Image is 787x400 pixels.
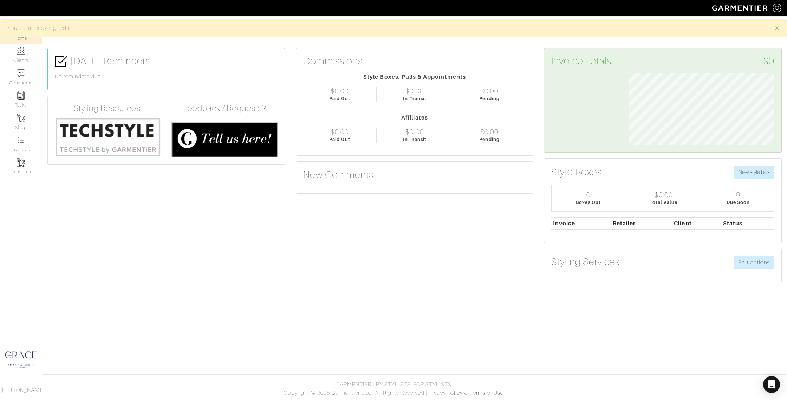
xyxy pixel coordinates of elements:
th: Client [672,217,721,230]
h4: Feedback / Requests? [171,103,278,114]
img: clients-icon-6bae9207a08558b7cb47a8932f037763ab4055f8c8b6bfacd5dc20c3e0201464.png [17,46,25,55]
div: 0 [736,191,740,199]
img: check-box-icon-36a4915ff3ba2bd8f6e4f29bc755bb66becd62c870f447fc0dd1365fcfddab58.png [55,56,67,68]
div: Paid Out [329,95,350,102]
div: $0.00 [331,87,349,95]
span: $0 [763,55,774,67]
img: comment-icon-a0a6a9ef722e966f86d9cbdc48e553b5cf19dbc54f86b18d962a5391bc8f6eb6.png [17,69,25,78]
div: Affiliates [303,114,526,122]
h3: New Comments [303,169,526,181]
h3: Style Boxes [551,166,602,178]
img: techstyle-93310999766a10050dc78ceb7f971a75838126fd19372ce40ba20cdf6a89b94b.png [55,116,161,157]
div: Style Boxes, Pulls & Appointments [303,73,526,81]
img: orders-icon-0abe47150d42831381b5fb84f609e132dff9fe21cb692f30cb5eec754e2cba89.png [17,136,25,144]
th: Invoice [551,217,611,230]
img: gear-icon-white-bd11855cb880d31180b6d7d6211b90ccbf57a29d726f0c71d8c61bd08dd39cc2.png [773,4,781,12]
div: Boxes Out [576,199,600,206]
div: In-Transit [403,95,427,102]
div: $0.00 [331,128,349,136]
span: × [774,23,780,33]
button: New style box [734,166,774,179]
a: Edit options [734,256,774,269]
div: 0 [586,191,591,199]
h3: Invoice Totals [551,55,774,67]
div: Paid Out [329,136,350,143]
div: You are already signed in. [7,24,764,32]
div: Due Soon [727,199,750,206]
div: Open Intercom Messenger [763,376,780,393]
div: $0.00 [655,191,673,199]
div: $0.00 [405,87,424,95]
h3: Styling Services [551,256,620,268]
img: garments-icon-b7da505a4dc4fd61783c78ac3ca0ef83fa9d6f193b1c9dc38574b1d14d53ca28.png [17,158,25,167]
div: Pending [479,95,499,102]
img: garments-icon-b7da505a4dc4fd61783c78ac3ca0ef83fa9d6f193b1c9dc38574b1d14d53ca28.png [17,114,25,122]
img: garmentier-logo-header-white-b43fb05a5012e4ada735d5af1a66efaba907eab6374d6393d1fbf88cb4ef424d.png [709,2,773,14]
div: In-Transit [403,136,427,143]
div: Pending [479,136,499,143]
img: feedback_requests-3821251ac2bd56c73c230f3229a5b25d6eb027adea667894f41107c140538ee0.png [171,122,278,157]
h3: Commissions [303,55,363,67]
th: Status [721,217,774,230]
div: $0.00 [405,128,424,136]
a: Privacy Policy & Terms of Use [428,390,503,396]
h3: [DATE] Reminders [55,55,278,68]
div: $0.00 [480,128,499,136]
th: Retailer [611,217,672,230]
img: reminder-icon-8004d30b9f0a5d33ae49ab947aed9ed385cf756f9e5892f1edd6e32f2345188e.png [17,91,25,100]
h6: No reminders due [55,73,278,80]
h4: Styling Resources: [55,103,161,114]
div: $0.00 [480,87,499,95]
span: Copyright © 2025 Garmentier LLC. All Rights Reserved. [284,390,426,396]
div: Total Value [650,199,678,206]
